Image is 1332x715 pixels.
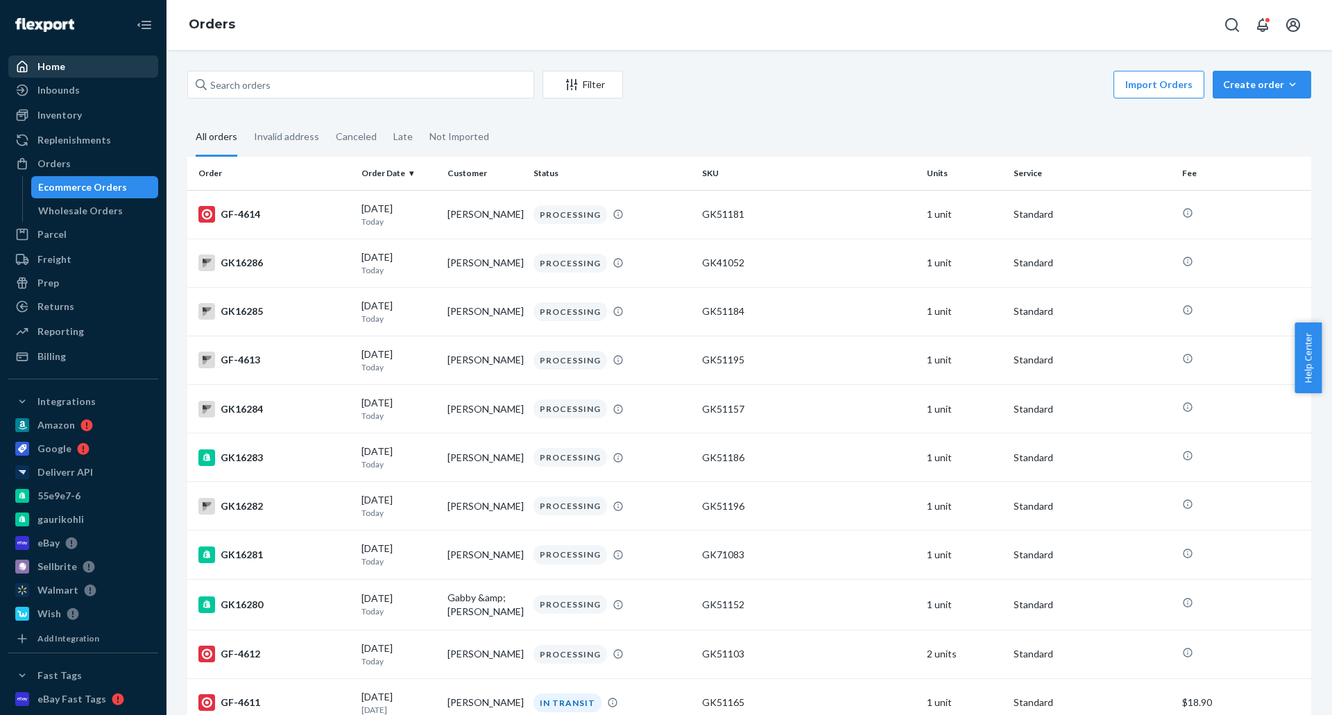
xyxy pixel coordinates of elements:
th: Units [921,157,1007,190]
div: All orders [196,119,237,157]
p: Standard [1014,402,1171,416]
td: 2 units [921,630,1007,678]
a: Sellbrite [8,555,158,578]
div: Wish [37,607,61,621]
a: Freight [8,248,158,270]
td: 1 unit [921,482,1007,531]
button: Open notifications [1249,11,1276,39]
div: Ecommerce Orders [38,180,127,194]
p: Standard [1014,647,1171,661]
td: [PERSON_NAME] [442,336,528,384]
div: gaurikohli [37,512,84,526]
p: Today [361,605,436,617]
p: Today [361,655,436,667]
div: [DATE] [361,202,436,227]
td: 1 unit [921,239,1007,287]
td: 1 unit [921,531,1007,579]
div: GK16285 [198,303,350,320]
div: Prep [37,276,59,290]
a: Home [8,55,158,78]
a: 55e9e7-6 [8,485,158,507]
div: PROCESSING [533,448,607,467]
input: Search orders [187,71,534,98]
p: Standard [1014,207,1171,221]
div: [DATE] [361,542,436,567]
div: [DATE] [361,493,436,519]
div: GK51181 [702,207,916,221]
button: Close Navigation [130,11,158,39]
button: Help Center [1295,322,1322,393]
td: 1 unit [921,433,1007,482]
p: Standard [1014,696,1171,709]
th: SKU [697,157,921,190]
td: [PERSON_NAME] [442,482,528,531]
div: GF-4613 [198,352,350,368]
p: Standard [1014,548,1171,562]
div: [DATE] [361,299,436,325]
button: Fast Tags [8,664,158,687]
div: PROCESSING [533,254,607,273]
button: Import Orders [1113,71,1204,98]
div: Create order [1223,78,1301,92]
td: [PERSON_NAME] [442,433,528,482]
p: Standard [1014,451,1171,465]
a: Orders [189,17,235,32]
div: Replenishments [37,133,111,147]
div: Filter [543,78,622,92]
td: 1 unit [921,336,1007,384]
div: IN TRANSIT [533,694,601,712]
button: Filter [543,71,623,98]
p: Standard [1014,304,1171,318]
td: 1 unit [921,287,1007,336]
div: PROCESSING [533,645,607,664]
div: GF-4614 [198,206,350,223]
div: Integrations [37,395,96,408]
a: Inventory [8,104,158,126]
td: [PERSON_NAME] [442,531,528,579]
div: [DATE] [361,641,436,667]
a: Inbounds [8,79,158,101]
a: Prep [8,272,158,294]
div: Freight [37,252,71,266]
div: Canceled [336,119,377,155]
div: Not Imported [429,119,489,155]
td: [PERSON_NAME] [442,385,528,433]
a: Billing [8,345,158,368]
a: Amazon [8,414,158,436]
a: Deliverr API [8,461,158,483]
a: Walmart [8,579,158,601]
td: 1 unit [921,579,1007,630]
p: Today [361,361,436,373]
div: GK51165 [702,696,916,709]
td: Gabby &amp; [PERSON_NAME] [442,579,528,630]
div: PROCESSING [533,595,607,614]
div: Home [37,60,65,74]
div: Billing [37,350,66,363]
button: Integrations [8,390,158,413]
div: [DATE] [361,347,436,373]
img: Flexport logo [15,18,74,32]
div: GK51186 [702,451,916,465]
a: Returns [8,295,158,318]
p: Today [361,313,436,325]
div: GK16283 [198,449,350,466]
div: PROCESSING [533,497,607,515]
div: GK16286 [198,255,350,271]
td: 1 unit [921,190,1007,239]
p: Today [361,507,436,519]
div: Wholesale Orders [38,204,123,218]
div: Amazon [37,418,75,432]
div: Late [393,119,413,155]
div: PROCESSING [533,205,607,224]
div: GF-4611 [198,694,350,711]
p: Today [361,458,436,470]
div: eBay Fast Tags [37,692,106,706]
th: Service [1008,157,1177,190]
div: Deliverr API [37,465,93,479]
div: 55e9e7-6 [37,489,80,503]
div: GK51196 [702,499,916,513]
a: eBay Fast Tags [8,688,158,710]
div: PROCESSING [533,545,607,564]
a: Wish [8,603,158,625]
